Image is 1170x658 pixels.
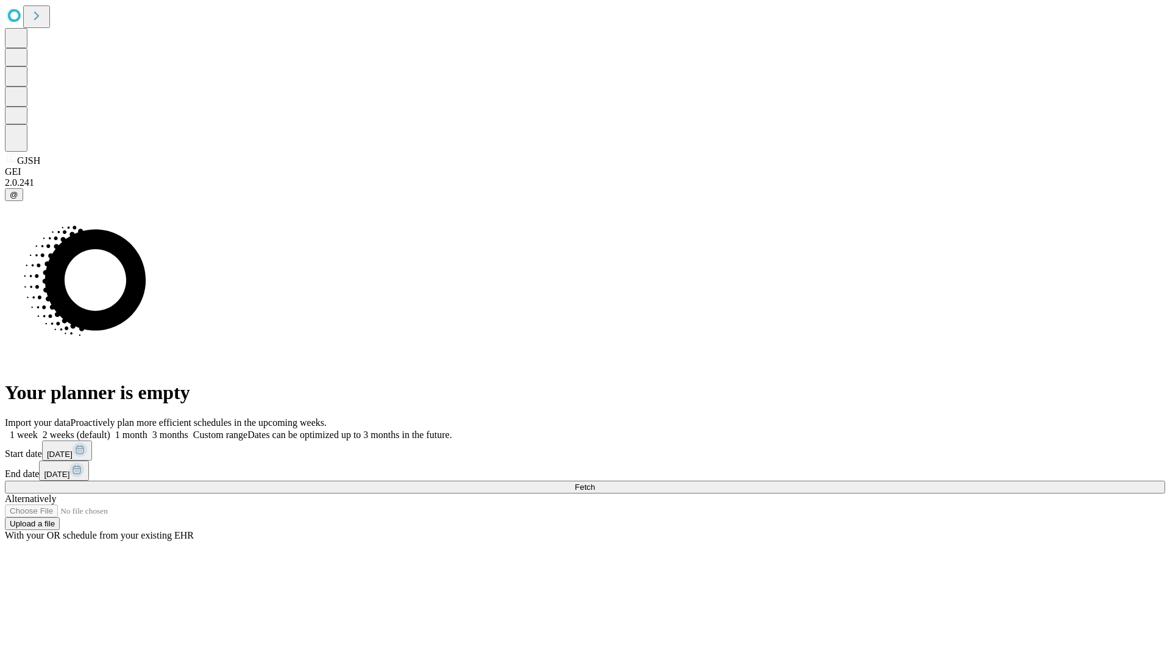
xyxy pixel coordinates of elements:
div: Start date [5,440,1165,461]
span: With your OR schedule from your existing EHR [5,530,194,540]
span: [DATE] [47,450,73,459]
div: End date [5,461,1165,481]
span: Alternatively [5,493,56,504]
span: 2 weeks (default) [43,430,110,440]
span: 1 month [115,430,147,440]
div: 2.0.241 [5,177,1165,188]
span: Dates can be optimized up to 3 months in the future. [247,430,452,440]
div: GEI [5,166,1165,177]
span: GJSH [17,155,40,166]
h1: Your planner is empty [5,381,1165,404]
span: [DATE] [44,470,69,479]
span: Custom range [193,430,247,440]
span: 1 week [10,430,38,440]
button: Upload a file [5,517,60,530]
button: @ [5,188,23,201]
button: [DATE] [39,461,89,481]
button: Fetch [5,481,1165,493]
span: Proactively plan more efficient schedules in the upcoming weeks. [71,417,327,428]
span: Fetch [575,483,595,492]
span: @ [10,190,18,199]
button: [DATE] [42,440,92,461]
span: Import your data [5,417,71,428]
span: 3 months [152,430,188,440]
